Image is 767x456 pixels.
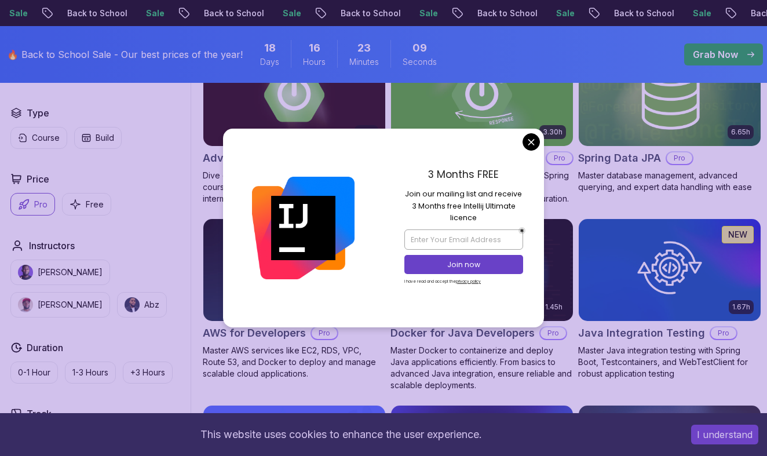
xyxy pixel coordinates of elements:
h2: Java Integration Testing [578,325,705,341]
p: Master database management, advanced querying, and expert data handling with ease [578,170,761,193]
p: 0-1 Hour [18,367,50,378]
h2: Docker for Java Developers [390,325,535,341]
p: Back to School [467,8,546,19]
p: Abz [144,299,159,311]
p: [PERSON_NAME] [38,299,103,311]
p: Pro [711,327,736,339]
p: Back to School [194,8,273,19]
a: Advanced Spring Boot card5.18hAdvanced Spring BootProDive deep into Spring Boot with our advanced... [203,43,386,205]
button: Pro [10,193,55,216]
h2: Spring Data JPA [578,150,661,166]
p: 🔥 Back to School Sale - Our best prices of the year! [7,48,243,61]
button: Accept cookies [691,425,758,444]
p: Back to School [604,8,683,19]
img: Building APIs with Spring Boot card [391,44,573,146]
p: +3 Hours [130,367,165,378]
span: 9 Seconds [412,40,427,56]
a: Building APIs with Spring Boot card3.30hBuilding APIs with Spring BootProLearn to build robust, s... [390,43,574,205]
button: instructor imgAbz [117,292,167,318]
h2: Instructors [29,239,75,253]
button: instructor img[PERSON_NAME] [10,292,110,318]
p: Master Java integration testing with Spring Boot, Testcontainers, and WebTestClient for robust ap... [578,345,761,380]
p: Dive deep into Spring Boot with our advanced course, designed to take your skills from intermedia... [203,170,386,205]
p: Pro [547,152,572,164]
p: 1.67h [732,302,750,312]
p: NEW [728,229,747,240]
p: Sale [273,8,310,19]
img: Spring Data JPA card [579,44,761,146]
img: instructor img [18,297,33,312]
p: Back to School [331,8,410,19]
h2: Type [27,106,49,120]
h2: Price [27,172,49,186]
a: Java Integration Testing card1.67hNEWJava Integration TestingProMaster Java integration testing w... [578,218,761,380]
p: Pro [540,327,566,339]
button: 0-1 Hour [10,362,58,384]
p: Sale [410,8,447,19]
span: 18 Days [264,40,276,56]
button: instructor img[PERSON_NAME] [10,260,110,285]
a: Spring Data JPA card6.65hNEWSpring Data JPAProMaster database management, advanced querying, and ... [578,43,761,193]
p: Pro [34,199,48,210]
h2: Track [27,407,52,421]
h2: AWS for Developers [203,325,306,341]
p: Course [32,132,60,144]
button: +3 Hours [123,362,173,384]
span: Seconds [403,56,437,68]
p: 5.18h [358,127,375,137]
img: AWS for Developers card [203,219,385,321]
p: Sale [136,8,173,19]
p: Sale [683,8,720,19]
p: [PERSON_NAME] [38,267,103,278]
span: Days [260,56,279,68]
a: AWS for Developers card2.73hJUST RELEASEDAWS for DevelopersProMaster AWS services like EC2, RDS, ... [203,218,386,380]
img: Java Integration Testing card [579,219,761,321]
span: Minutes [349,56,379,68]
span: 23 Minutes [357,40,371,56]
p: Pro [667,152,692,164]
button: Build [74,127,122,149]
div: This website uses cookies to enhance the user experience. [9,422,674,447]
p: Pro [312,327,337,339]
span: 16 Hours [309,40,320,56]
h2: Advanced Spring Boot [203,150,319,166]
img: instructor img [18,265,33,280]
button: Free [62,193,111,216]
p: 1-3 Hours [72,367,108,378]
p: Grab Now [693,48,738,61]
h2: Duration [27,341,63,355]
p: 3.30h [543,127,563,137]
img: Advanced Spring Boot card [203,44,385,146]
button: 1-3 Hours [65,362,116,384]
img: instructor img [125,297,140,312]
p: Build [96,132,114,144]
p: Master Docker to containerize and deploy Java applications efficiently. From basics to advanced J... [390,345,574,391]
p: Sale [546,8,583,19]
p: 1.45h [545,302,563,312]
p: Master AWS services like EC2, RDS, VPC, Route 53, and Docker to deploy and manage scalable cloud ... [203,345,386,380]
button: Course [10,127,67,149]
p: Free [86,199,104,210]
span: Hours [303,56,326,68]
p: 6.65h [731,127,750,137]
p: Back to School [57,8,136,19]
